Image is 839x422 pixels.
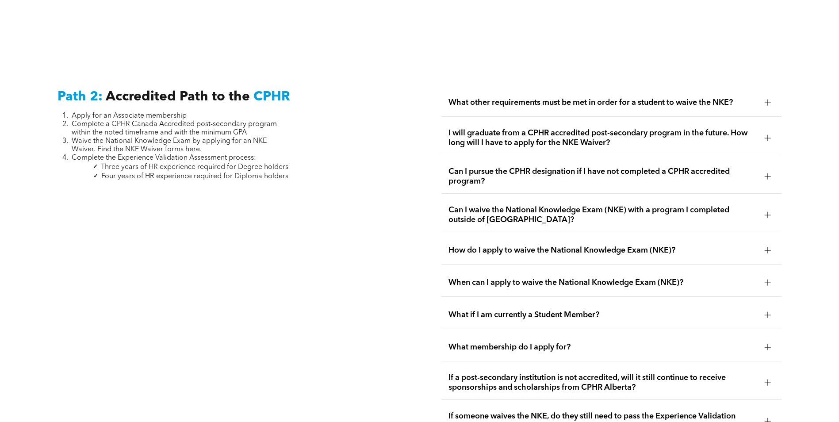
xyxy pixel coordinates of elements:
[448,310,758,320] span: What if I am currently a Student Member?
[448,98,758,107] span: What other requirements must be met in order for a student to waive the NKE?
[72,154,256,161] span: Complete the Experience Validation Assessment process:
[448,373,758,392] span: If a post-secondary institution is not accredited, will it still continue to receive sponsorships...
[448,167,758,186] span: Can I pursue the CPHR designation if I have not completed a CPHR accredited program?
[448,205,758,225] span: Can I waive the National Knowledge Exam (NKE) with a program I completed outside of [GEOGRAPHIC_D...
[57,90,103,104] span: Path 2:
[448,278,758,288] span: When can I apply to waive the National Knowledge Exam (NKE)?
[448,342,758,352] span: What membership do I apply for?
[72,138,267,153] span: Waive the National Knowledge Exam by applying for an NKE Waiver. Find the NKE Waiver forms here.
[101,164,288,171] span: Three years of HR experience required for Degree holders
[106,90,250,104] span: Accredited Path to the
[101,173,288,180] span: Four years of HR experience required for Diploma holders
[448,128,758,148] span: I will graduate from a CPHR accredited post-secondary program in the future. How long will I have...
[72,121,277,136] span: Complete a CPHR Canada Accredited post-secondary program within the noted timeframe and with the ...
[72,112,187,119] span: Apply for an Associate membership
[253,90,290,104] span: CPHR
[448,246,758,255] span: How do I apply to waive the National Knowledge Exam (NKE)?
